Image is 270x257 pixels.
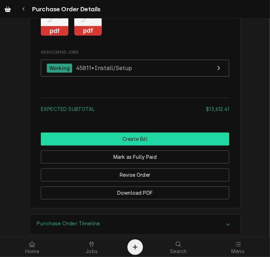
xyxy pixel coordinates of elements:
[170,249,187,254] span: Search
[208,239,267,256] a: Menu
[41,132,229,145] div: Button Group Row
[41,181,229,199] div: Button Group Row
[47,63,72,73] div: Working
[41,145,229,163] div: Button Group Row
[41,132,229,199] div: Button Group
[76,64,132,71] span: 45811 • Install/Setup
[41,163,229,181] div: Button Group Row
[17,3,30,15] button: Navigate back
[41,106,95,112] span: Expected Subtotal
[62,239,121,256] a: Jobs
[149,239,208,256] a: Search
[30,215,240,234] div: Accordion Header
[37,220,100,227] h3: Purchase Order Timeline
[41,132,229,145] button: Create Bill
[74,2,102,36] button: pdf
[25,249,39,254] span: Home
[41,95,229,118] div: Amount Summary
[30,5,101,14] span: Purchase Order Details
[1,3,14,15] a: Go to Purchase Orders
[41,2,69,36] button: pdf
[127,239,143,255] button: Create Object
[206,105,229,113] div: $13,612.41
[41,186,229,199] button: Download PDF
[86,249,98,254] span: Jobs
[231,249,244,254] span: Menu
[41,50,229,55] span: Associated Jobs
[30,215,240,234] button: Accordion Details Expand Trigger
[3,239,62,256] a: Home
[41,150,229,163] button: Mark as Fully Paid
[41,59,229,77] a: View Job
[41,168,229,181] button: Revise Order
[41,105,229,113] div: Subtotal
[30,214,241,235] div: Purchase Order Timeline
[41,50,229,80] div: Associated Jobs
